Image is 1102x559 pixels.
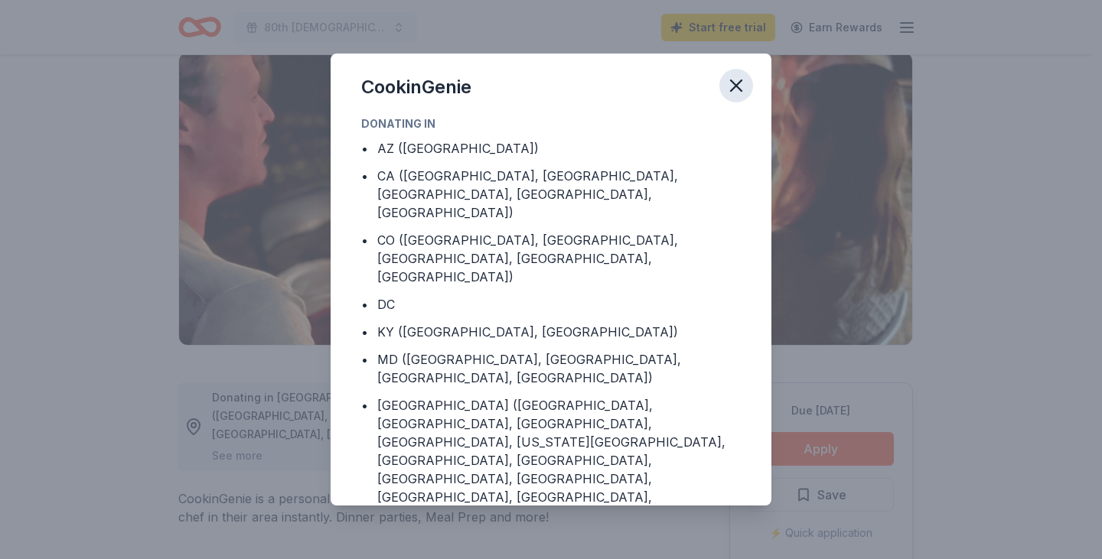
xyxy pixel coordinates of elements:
[377,350,741,387] div: MD ([GEOGRAPHIC_DATA], [GEOGRAPHIC_DATA], [GEOGRAPHIC_DATA], [GEOGRAPHIC_DATA])
[377,139,539,158] div: AZ ([GEOGRAPHIC_DATA])
[361,75,471,99] div: CookinGenie
[361,231,368,249] div: •
[361,115,741,133] div: Donating in
[361,295,368,314] div: •
[361,350,368,369] div: •
[361,323,368,341] div: •
[377,323,678,341] div: KY ([GEOGRAPHIC_DATA], [GEOGRAPHIC_DATA])
[377,231,741,286] div: CO ([GEOGRAPHIC_DATA], [GEOGRAPHIC_DATA], [GEOGRAPHIC_DATA], [GEOGRAPHIC_DATA], [GEOGRAPHIC_DATA])
[377,295,395,314] div: DC
[361,396,368,414] div: •
[377,396,741,543] div: [GEOGRAPHIC_DATA] ([GEOGRAPHIC_DATA], [GEOGRAPHIC_DATA], [GEOGRAPHIC_DATA], [GEOGRAPHIC_DATA], [U...
[361,139,368,158] div: •
[377,167,741,222] div: CA ([GEOGRAPHIC_DATA], [GEOGRAPHIC_DATA], [GEOGRAPHIC_DATA], [GEOGRAPHIC_DATA], [GEOGRAPHIC_DATA])
[361,167,368,185] div: •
